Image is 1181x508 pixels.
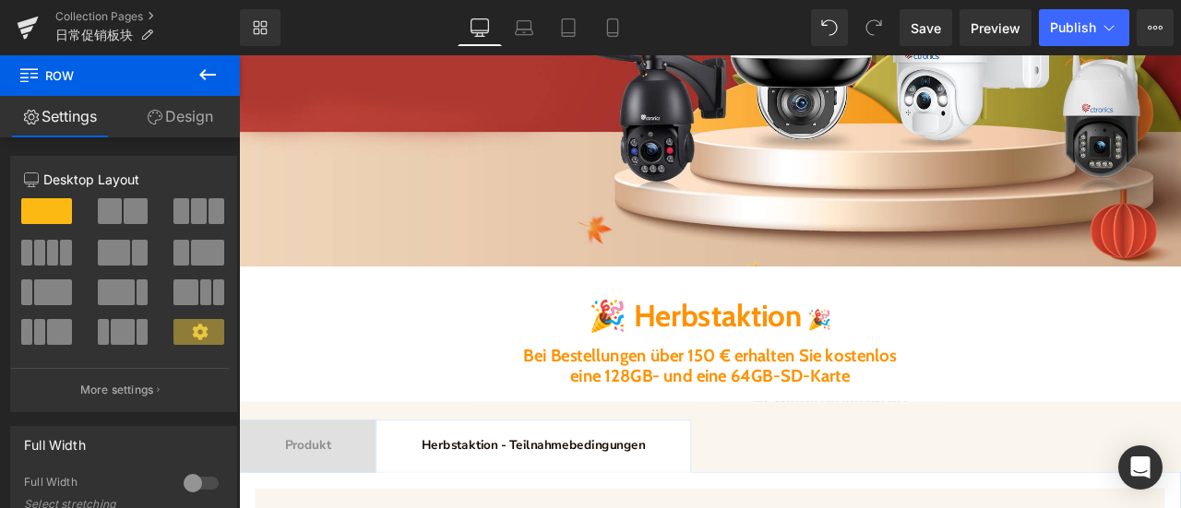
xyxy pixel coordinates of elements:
button: Publish [1039,9,1129,46]
a: Laptop [502,9,546,46]
a: Design [120,96,240,137]
span: Row [18,55,203,96]
a: Collection Pages [55,9,240,24]
b: 🎉 [674,300,702,327]
a: Tablet [546,9,590,46]
a: Desktop [458,9,502,46]
a: Mobile [590,9,635,46]
b: Bei Bestellungen über 150 € erhalten Sie kostenlos [337,344,780,369]
span: Publish [1050,20,1096,35]
span: Save [911,18,941,38]
p: More settings [80,382,154,398]
button: More [1137,9,1174,46]
b: Herbstaktion - Teilnahmebedingungen [217,453,482,473]
button: Undo [811,9,848,46]
a: Preview [960,9,1032,46]
a: New Library [240,9,280,46]
b: 🎉 Herbstaktion [415,287,668,331]
button: More settings [11,368,229,411]
span: 日常促销板块 [55,28,133,42]
b: eine 128GB- und eine 64GB-SD-Karte [393,368,724,393]
span: Produkt [54,453,109,473]
div: Open Intercom Messenger [1118,445,1163,490]
div: Full Width [24,475,165,494]
p: Desktop Layout [24,170,223,189]
div: Full Width [24,427,86,453]
button: Redo [855,9,892,46]
span: Preview [971,18,1020,38]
